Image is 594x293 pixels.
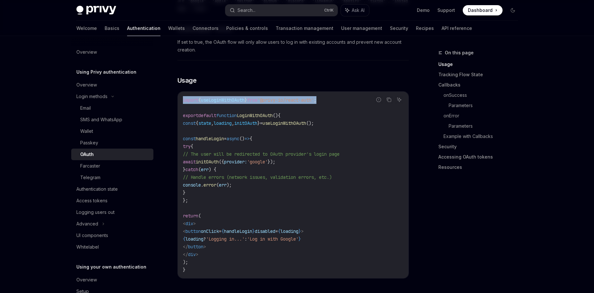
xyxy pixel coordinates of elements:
[188,244,203,250] span: button
[237,6,255,14] div: Search...
[201,167,209,172] span: err
[71,206,153,218] a: Logging users out
[260,120,263,126] span: =
[245,97,247,103] span: }
[416,21,434,36] a: Recipes
[76,232,108,239] div: UI components
[341,21,382,36] a: User management
[198,120,211,126] span: state
[298,236,301,242] span: }
[225,5,338,16] button: Search...CtrlK
[185,236,203,242] span: loading
[219,228,221,234] span: =
[203,244,206,250] span: >
[245,236,247,242] span: :
[71,230,153,241] a: UI components
[443,111,523,121] a: onError
[80,127,93,135] div: Wallet
[105,21,119,36] a: Basics
[71,149,153,160] a: OAuth
[71,125,153,137] a: Wallet
[224,228,252,234] span: handleLogin
[219,159,224,165] span: ({
[76,21,97,36] a: Welcome
[183,190,185,196] span: }
[224,159,247,165] span: provider:
[185,167,198,172] span: catch
[76,220,98,228] div: Advanced
[268,159,275,165] span: });
[449,121,523,131] a: Parameters
[449,100,523,111] a: Parameters
[183,136,196,142] span: const
[438,80,523,90] a: Callbacks
[71,160,153,172] a: Farcaster
[214,120,232,126] span: loading
[76,81,97,89] div: Overview
[76,243,99,251] div: Whitelabel
[183,182,201,188] span: console
[188,252,196,257] span: div
[468,7,493,14] span: Dashboard
[443,131,523,142] a: Example with Callbacks
[71,137,153,149] a: Passkey
[183,252,188,257] span: </
[183,244,188,250] span: </
[80,162,100,170] div: Farcaster
[201,97,245,103] span: useLoginWithOAuth
[203,182,216,188] span: error
[385,96,393,104] button: Copy the contents from the code block
[438,69,523,80] a: Tracking Flow State
[341,5,369,16] button: Ask AI
[250,136,252,142] span: {
[352,7,365,14] span: Ask AI
[76,263,146,271] h5: Using your own authentication
[395,96,403,104] button: Ask AI
[298,228,301,234] span: }
[198,113,216,118] span: default
[71,172,153,183] a: Telegram
[276,21,333,36] a: Transaction management
[390,21,408,36] a: Security
[209,167,216,172] span: ) {
[237,113,273,118] span: LoginWithOAuth
[255,228,275,234] span: disabled
[438,152,523,162] a: Accessing OAuth tokens
[183,267,185,273] span: }
[76,93,108,100] div: Login methods
[219,182,227,188] span: err
[76,48,97,56] div: Overview
[438,162,523,172] a: Resources
[239,136,245,142] span: ()
[438,59,523,69] a: Usage
[278,228,280,234] span: {
[71,79,153,91] a: Overview
[280,228,298,234] span: loading
[183,236,185,242] span: {
[257,120,260,126] span: }
[76,197,108,205] div: Access tokens
[438,142,523,152] a: Security
[306,120,314,126] span: ();
[252,228,255,234] span: }
[224,136,227,142] span: =
[196,159,219,165] span: initOAuth
[196,252,198,257] span: >
[80,151,94,158] div: OAuth
[183,113,198,118] span: export
[80,174,100,181] div: Telegram
[183,120,196,126] span: const
[183,159,196,165] span: await
[227,182,232,188] span: );
[443,90,523,100] a: onSuccess
[71,102,153,114] a: Email
[76,276,97,284] div: Overview
[221,228,224,234] span: {
[463,5,503,15] a: Dashboard
[71,183,153,195] a: Authentication state
[227,136,239,142] span: async
[275,228,278,234] span: =
[263,120,306,126] span: useLoginWithOAuth
[314,97,316,103] span: ;
[76,68,136,76] h5: Using Privy authentication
